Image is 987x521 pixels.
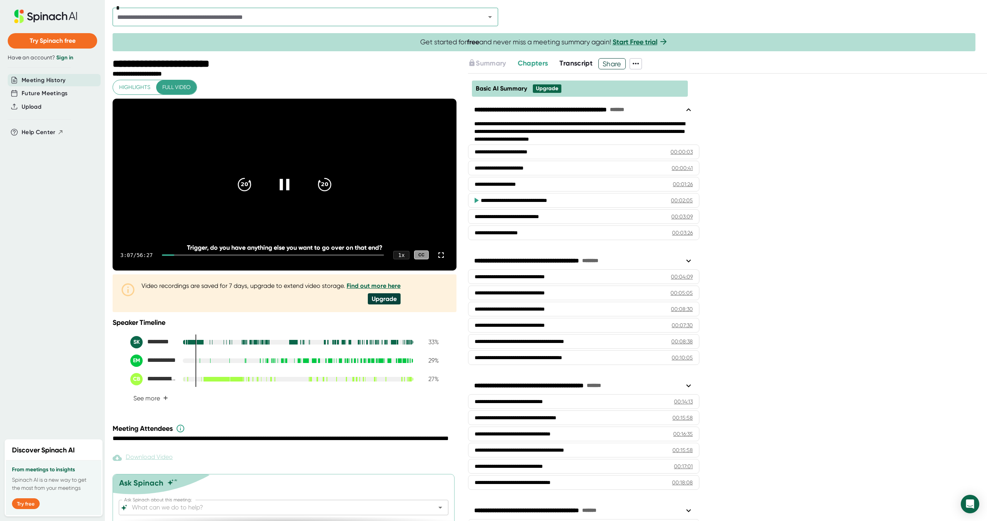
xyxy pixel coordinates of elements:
span: Try Spinach free [30,37,76,44]
b: free [467,38,479,46]
button: Open [435,502,446,513]
button: See more+ [130,392,171,405]
div: 00:15:58 [672,446,693,454]
h2: Discover Spinach AI [12,445,75,455]
span: Full video [162,82,190,92]
button: Upload [22,103,41,111]
h3: From meetings to insights [12,467,95,473]
div: CB [130,373,143,385]
span: Summary [476,59,506,67]
div: 27 % [419,375,439,383]
div: Have an account? [8,54,97,61]
button: Share [598,58,626,69]
div: 3:07 / 56:27 [120,252,153,258]
div: 00:01:26 [673,180,693,188]
div: Paid feature [113,453,173,462]
div: Open Intercom Messenger [961,495,979,513]
button: Transcript [559,58,593,69]
button: Try free [12,498,40,509]
div: Erica McCall [130,355,177,367]
div: 00:16:35 [673,430,693,438]
div: Video recordings are saved for 7 days, upgrade to extend video storage. [141,282,401,289]
button: Chapters [518,58,548,69]
a: Start Free trial [613,38,657,46]
div: 29 % [419,357,439,364]
div: 00:03:09 [671,213,693,220]
div: Upgrade [536,85,558,92]
div: 00:05:05 [670,289,693,297]
div: Speaker Timeline [113,318,456,327]
div: Sai Karra [130,336,177,348]
button: Open [485,12,495,22]
div: Upgrade [368,293,401,304]
div: Meeting Attendees [113,424,458,433]
div: SK [130,336,143,348]
div: 00:02:05 [671,197,693,204]
button: Meeting History [22,76,66,85]
div: 00:04:09 [671,273,693,281]
span: Basic AI Summary [476,85,527,92]
div: 00:08:38 [671,338,693,345]
span: Transcript [559,59,593,67]
span: Share [599,57,625,71]
div: 00:10:05 [672,354,693,361]
div: Chelsea Borondy [130,373,177,385]
div: 1 x [393,251,409,259]
span: Highlights [119,82,150,92]
input: What can we do to help? [130,502,423,513]
div: 00:14:13 [674,398,693,405]
span: Help Center [22,128,56,137]
button: Future Meetings [22,89,67,98]
span: Get started for and never miss a meeting summary again! [420,38,668,47]
a: Sign in [56,54,73,61]
div: 00:07:30 [672,321,693,329]
div: Ask Spinach [119,478,163,487]
div: EM [130,355,143,367]
a: Find out more here [347,282,401,289]
div: Trigger, do you have anything else you want to go over on that end? [147,244,422,251]
div: CC [414,250,429,259]
button: Highlights [113,80,157,94]
button: Help Center [22,128,64,137]
button: Try Spinach free [8,33,97,49]
button: Summary [468,58,506,69]
div: 00:18:08 [672,479,693,486]
div: 00:00:03 [670,148,693,156]
button: Full video [156,80,197,94]
div: Upgrade to access [468,58,517,69]
div: 33 % [419,338,439,346]
div: 00:17:01 [674,462,693,470]
div: 00:03:26 [672,229,693,237]
div: 00:08:30 [671,305,693,313]
div: 00:15:58 [672,414,693,422]
div: 00:00:41 [672,164,693,172]
p: Spinach AI is a new way to get the most from your meetings [12,476,95,492]
span: Chapters [518,59,548,67]
span: + [163,395,168,401]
